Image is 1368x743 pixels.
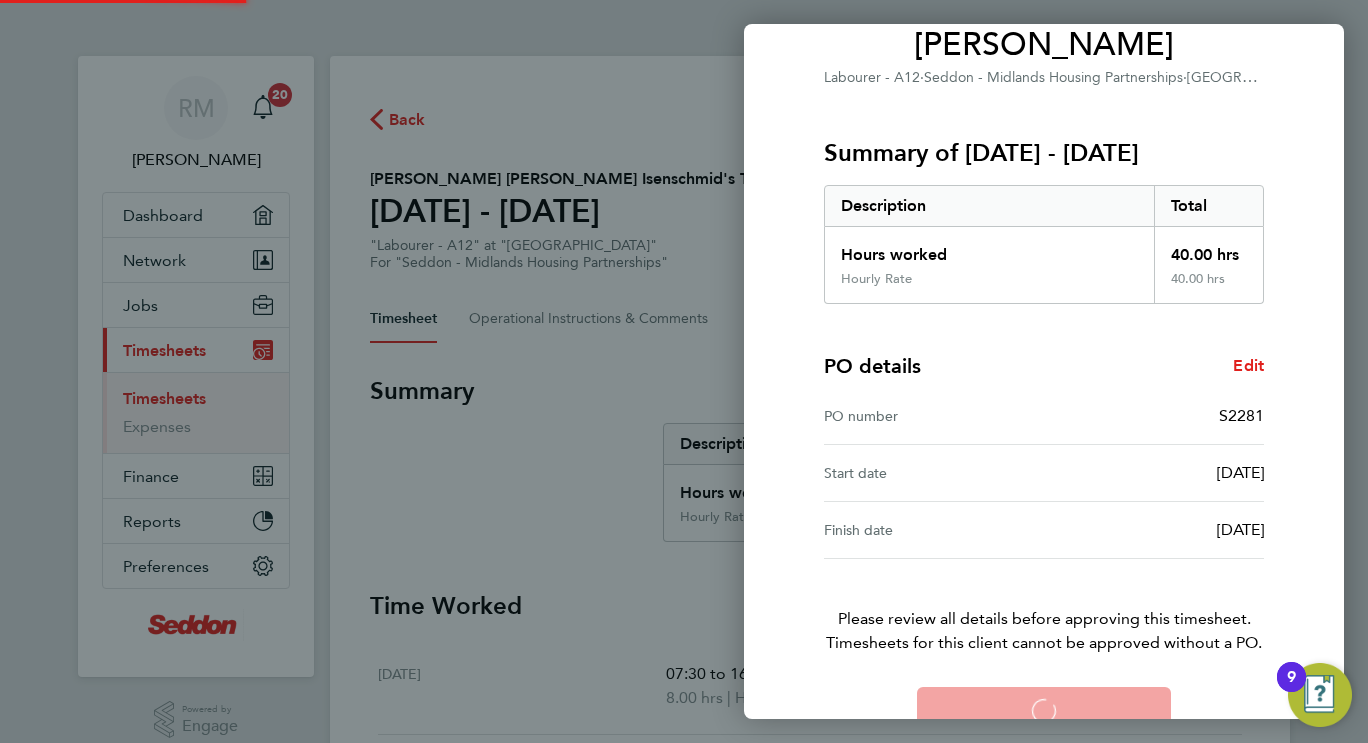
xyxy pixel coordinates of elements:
[1287,677,1296,703] div: 9
[1233,356,1264,375] span: Edit
[1044,461,1264,485] div: [DATE]
[1288,663,1352,727] button: Open Resource Center, 9 new notifications
[1154,186,1264,226] div: Total
[1154,271,1264,303] div: 40.00 hrs
[1044,518,1264,542] div: [DATE]
[800,631,1288,655] span: Timesheets for this client cannot be approved without a PO.
[824,518,1044,542] div: Finish date
[920,69,924,86] span: ·
[1154,227,1264,271] div: 40.00 hrs
[824,352,921,380] h4: PO details
[924,69,1183,86] span: Seddon - Midlands Housing Partnerships
[800,559,1288,655] p: Please review all details before approving this timesheet.
[824,185,1264,304] div: Summary of 18 - 24 Aug 2025
[1183,69,1187,86] span: ·
[1219,406,1264,425] span: S2281
[824,69,920,86] span: Labourer - A12
[825,227,1154,271] div: Hours worked
[824,137,1264,169] h3: Summary of [DATE] - [DATE]
[824,461,1044,485] div: Start date
[1233,354,1264,378] a: Edit
[824,404,1044,428] div: PO number
[1187,67,1330,86] span: [GEOGRAPHIC_DATA]
[841,271,912,287] div: Hourly Rate
[825,186,1154,226] div: Description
